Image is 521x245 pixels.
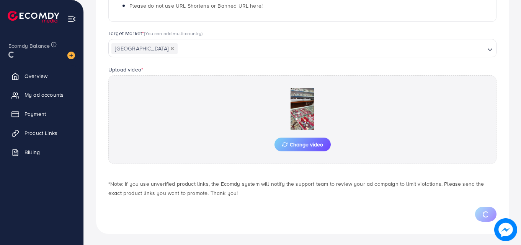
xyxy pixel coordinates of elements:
span: Product Links [24,129,57,137]
img: logo [8,11,59,23]
span: Payment [24,110,46,118]
span: Change video [282,142,323,147]
p: *Note: If you use unverified product links, the Ecomdy system will notify the support team to rev... [108,179,497,198]
label: Target Market [108,29,203,37]
img: Preview Image [264,88,341,130]
span: Overview [24,72,47,80]
button: Deselect Pakistan [170,47,174,50]
span: My ad accounts [24,91,64,99]
span: [GEOGRAPHIC_DATA] [111,43,178,54]
a: Billing [6,144,78,160]
a: Overview [6,68,78,84]
span: Billing [24,148,40,156]
a: Payment [6,106,78,122]
img: menu [67,15,76,23]
a: My ad accounts [6,87,78,102]
input: Search for option [178,43,484,55]
div: Search for option [108,39,497,57]
span: (You can add multi-country) [144,30,203,37]
span: Please do not use URL Shortens or Banned URL here! [129,2,263,10]
img: image [67,52,75,59]
a: Product Links [6,125,78,141]
span: Ecomdy Balance [8,42,50,50]
img: image [494,218,517,241]
label: Upload video [108,66,143,73]
button: Change video [274,138,331,151]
